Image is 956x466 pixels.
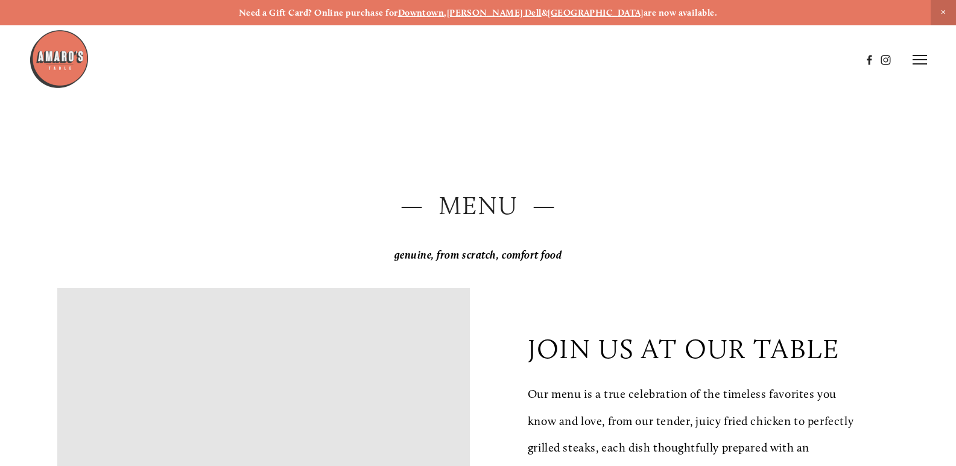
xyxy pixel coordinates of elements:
a: [PERSON_NAME] Dell [447,7,542,18]
img: Amaro's Table [29,29,89,89]
a: Downtown [398,7,445,18]
p: join us at our table [528,333,840,365]
em: genuine, from scratch, comfort food [394,248,562,262]
a: [GEOGRAPHIC_DATA] [548,7,644,18]
strong: & [542,7,548,18]
strong: are now available. [644,7,717,18]
strong: Need a Gift Card? Online purchase for [239,7,398,18]
h2: — Menu — [57,188,899,224]
strong: , [444,7,446,18]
